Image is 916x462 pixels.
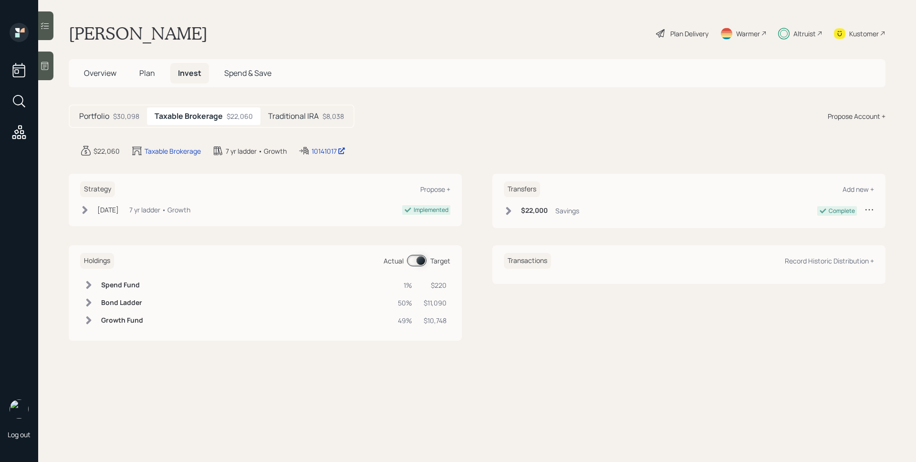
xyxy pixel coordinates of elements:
h6: Transfers [504,181,540,197]
span: Spend & Save [224,68,271,78]
h5: Taxable Brokerage [155,112,223,121]
div: Implemented [414,206,448,214]
div: $22,060 [227,111,253,121]
h6: Spend Fund [101,281,143,289]
div: $10,748 [424,315,447,325]
div: Warmer [736,29,760,39]
div: Propose + [420,185,450,194]
div: [DATE] [97,205,119,215]
div: 7 yr ladder • Growth [226,146,287,156]
h6: Transactions [504,253,551,269]
h6: $22,000 [521,207,548,215]
div: Savings [555,206,579,216]
div: 49% [398,315,412,325]
div: $30,098 [113,111,139,121]
h6: Bond Ladder [101,299,143,307]
div: Record Historic Distribution + [785,256,874,265]
div: Taxable Brokerage [145,146,201,156]
h6: Growth Fund [101,316,143,325]
div: 10141017 [312,146,345,156]
span: Overview [84,68,116,78]
div: Altruist [793,29,816,39]
div: Actual [384,256,404,266]
div: Log out [8,430,31,439]
div: 1% [398,280,412,290]
div: Add new + [843,185,874,194]
div: 50% [398,298,412,308]
div: $8,038 [323,111,344,121]
h1: [PERSON_NAME] [69,23,208,44]
div: 7 yr ladder • Growth [129,205,190,215]
div: $220 [424,280,447,290]
h5: Traditional IRA [268,112,319,121]
div: $22,060 [94,146,120,156]
img: james-distasi-headshot.png [10,399,29,419]
div: Target [430,256,450,266]
div: Complete [829,207,855,215]
div: Kustomer [849,29,879,39]
h5: Portfolio [79,112,109,121]
div: $11,090 [424,298,447,308]
span: Invest [178,68,201,78]
div: Propose Account + [828,111,885,121]
h6: Holdings [80,253,114,269]
div: Plan Delivery [670,29,708,39]
span: Plan [139,68,155,78]
h6: Strategy [80,181,115,197]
